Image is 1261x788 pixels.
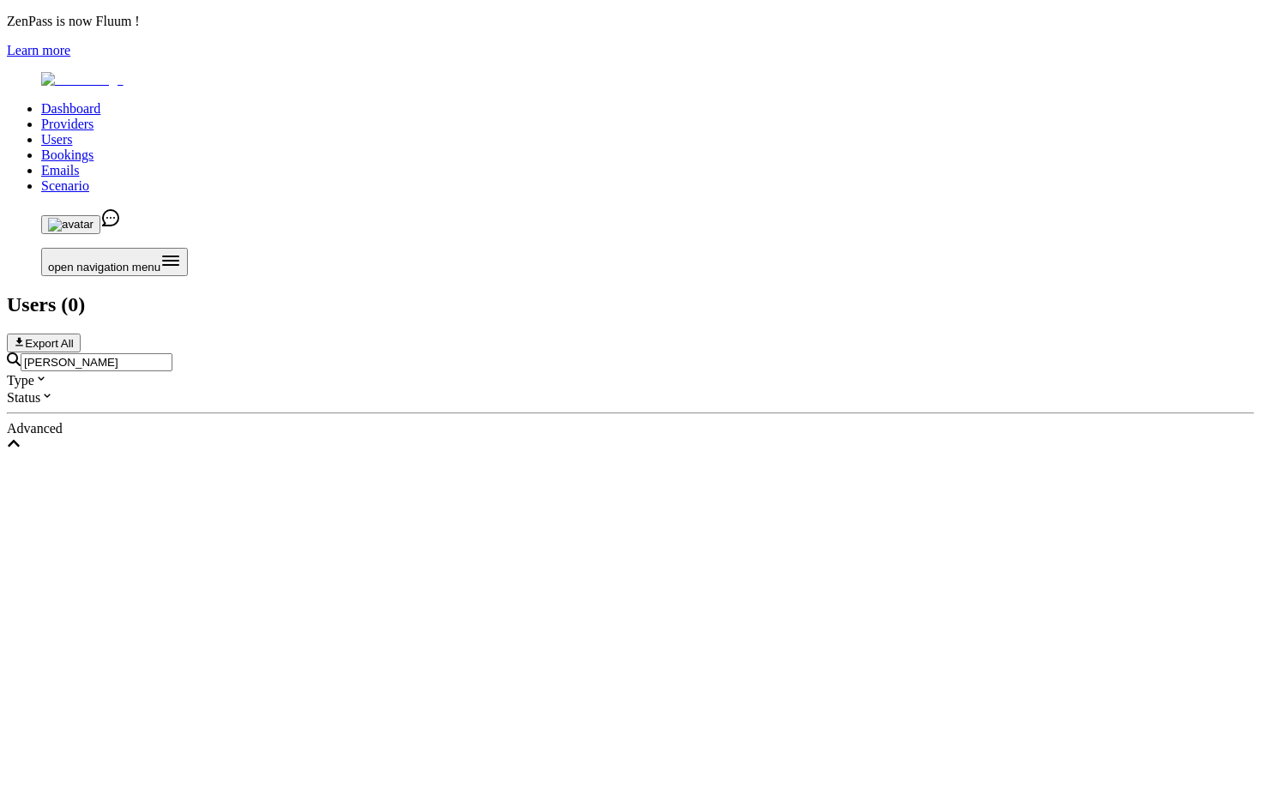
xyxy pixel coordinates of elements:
a: Providers [41,117,94,131]
h2: Users ( 0 ) [7,293,1254,316]
img: Fluum Logo [41,72,124,87]
div: Type [7,371,1254,388]
button: Open menu [41,248,188,276]
span: Advanced [7,421,63,436]
input: Search by email [21,353,172,371]
a: Emails [41,163,79,177]
div: Status [7,388,1254,406]
a: Learn more [7,43,70,57]
a: Dashboard [41,101,100,116]
p: ZenPass is now Fluum ! [7,14,1254,29]
a: Bookings [41,147,94,162]
a: Users [41,132,72,147]
a: Scenario [41,178,89,193]
span: open navigation menu [48,261,160,274]
button: Export All [7,334,81,352]
button: avatar [41,215,100,234]
img: avatar [48,218,94,232]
